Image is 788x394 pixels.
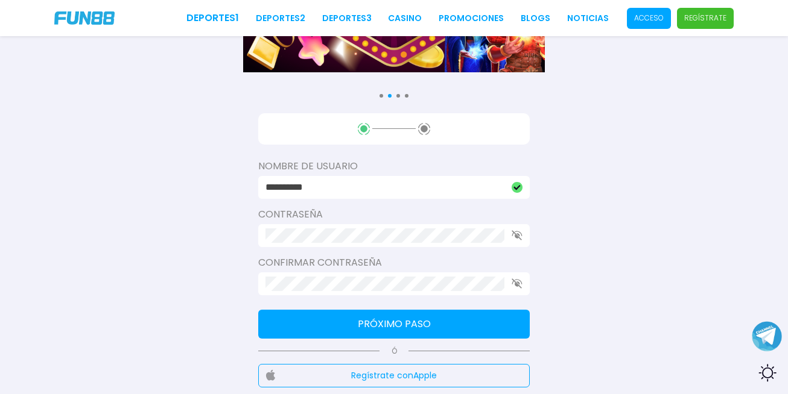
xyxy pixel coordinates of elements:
a: Deportes2 [256,12,305,25]
button: Regístrate conApple [258,364,530,387]
div: Switch theme [752,358,782,388]
button: Próximo paso [258,310,530,339]
a: NOTICIAS [567,12,609,25]
a: BLOGS [521,12,550,25]
label: Contraseña [258,207,530,222]
label: Confirmar contraseña [258,255,530,270]
p: Regístrate [684,13,726,23]
a: Promociones [439,12,504,25]
a: Deportes3 [322,12,372,25]
a: CASINO [388,12,422,25]
p: Ó [258,346,530,357]
p: Acceso [634,13,664,23]
button: Join telegram channel [752,321,782,352]
a: Deportes1 [186,11,239,25]
img: Company Logo [54,11,115,25]
label: Nombre de usuario [258,159,530,174]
